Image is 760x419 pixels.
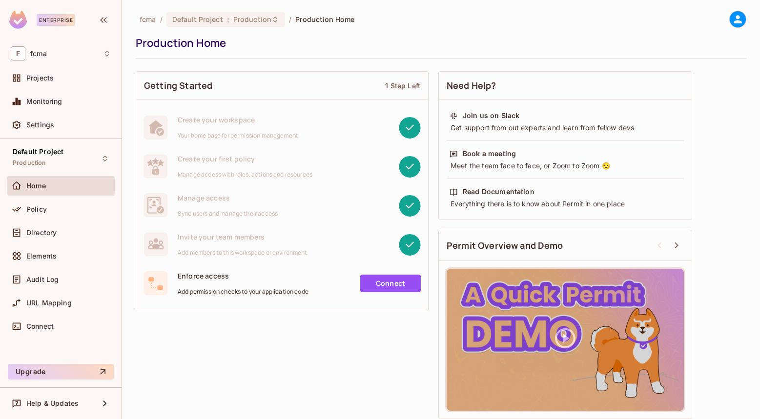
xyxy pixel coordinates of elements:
[295,15,354,24] span: Production Home
[178,249,308,257] span: Add members to this workspace or environment
[447,239,563,252] span: Permit Overview and Demo
[136,36,741,50] div: Production Home
[450,199,681,209] div: Everything there is to know about Permit in one place
[178,232,308,241] span: Invite your team members
[26,205,47,213] span: Policy
[233,15,271,24] span: Production
[385,81,420,90] div: 1 Step Left
[37,14,75,26] div: Enterprise
[463,149,516,159] div: Book a meeting
[26,182,46,190] span: Home
[160,15,163,24] li: /
[26,399,79,407] span: Help & Updates
[26,98,62,105] span: Monitoring
[144,80,212,92] span: Getting Started
[26,74,54,82] span: Projects
[178,154,312,163] span: Create your first policy
[178,171,312,179] span: Manage access with roles, actions and resources
[450,123,681,133] div: Get support from out experts and learn from fellow devs
[178,115,298,124] span: Create your workspace
[11,46,25,60] span: F
[226,16,230,23] span: :
[289,15,291,24] li: /
[26,121,54,129] span: Settings
[178,288,308,296] span: Add permission checks to your application code
[450,161,681,171] div: Meet the team face to face, or Zoom to Zoom 😉
[447,80,496,92] span: Need Help?
[13,159,46,167] span: Production
[30,50,47,58] span: Workspace: fcma
[9,11,27,29] img: SReyMgAAAABJRU5ErkJggg==
[360,275,421,292] a: Connect
[26,322,54,330] span: Connect
[8,364,114,379] button: Upgrade
[13,148,63,156] span: Default Project
[463,187,534,197] div: Read Documentation
[463,111,519,120] div: Join us on Slack
[26,252,57,260] span: Elements
[26,276,59,283] span: Audit Log
[26,229,57,237] span: Directory
[178,132,298,140] span: Your home base for permission management
[172,15,223,24] span: Default Project
[140,15,156,24] span: the active workspace
[26,299,72,307] span: URL Mapping
[178,271,308,280] span: Enforce access
[178,210,278,218] span: Sync users and manage their access
[178,193,278,202] span: Manage access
